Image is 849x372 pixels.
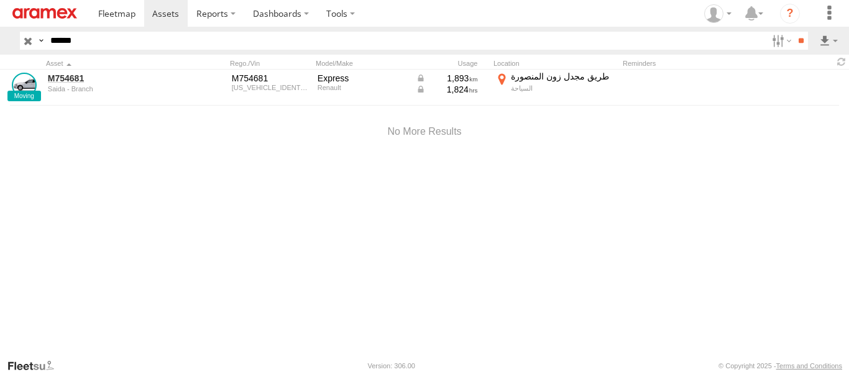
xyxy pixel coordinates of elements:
[368,362,415,370] div: Version: 306.00
[493,71,618,104] label: Click to View Current Location
[318,73,407,84] div: Express
[48,85,168,93] div: undefined
[776,362,842,370] a: Terms and Conditions
[416,84,478,95] div: Data from Vehicle CANbus
[818,32,839,50] label: Export results as...
[316,59,409,68] div: Model/Make
[36,32,46,50] label: Search Query
[700,4,736,23] div: Mazen Siblini
[318,84,407,91] div: Renault
[48,73,168,84] a: M754681
[7,360,64,372] a: Visit our Website
[232,84,309,91] div: VF1RJK006TG127619
[767,32,794,50] label: Search Filter Options
[511,71,616,82] div: طريق مجدل زون المنصورة
[623,59,733,68] div: Reminders
[232,73,309,84] div: M754681
[414,59,489,68] div: Usage
[834,56,849,68] span: Refresh
[12,73,37,98] a: View Asset Details
[780,4,800,24] i: ?
[46,59,170,68] div: Click to Sort
[230,59,311,68] div: Rego./Vin
[12,8,77,19] img: aramex-logo.svg
[416,73,478,84] div: Data from Vehicle CANbus
[511,84,616,93] div: السياحة
[718,362,842,370] div: © Copyright 2025 -
[493,59,618,68] div: Location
